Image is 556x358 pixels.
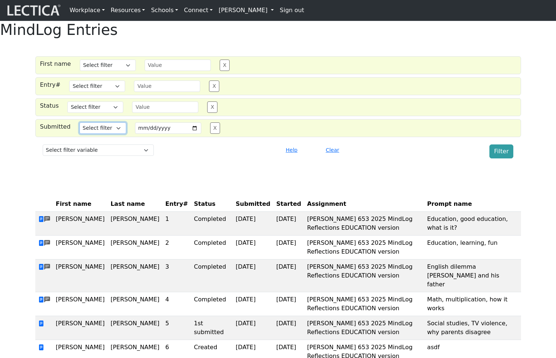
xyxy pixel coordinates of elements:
[108,3,148,18] a: Resources
[191,292,233,316] td: Completed
[424,212,521,236] td: Education, good education, what is it?
[233,212,273,236] td: [DATE]
[273,236,304,259] td: [DATE]
[283,146,301,153] a: Help
[162,259,191,292] td: 3
[273,197,304,212] th: Started
[233,236,273,259] td: [DATE]
[210,122,220,134] button: X
[304,236,424,259] td: [PERSON_NAME] 653 2025 MindLog Reflections EDUCATION version
[424,236,521,259] td: Education, learning, fun
[44,263,50,272] span: comments
[53,236,108,259] td: [PERSON_NAME]
[107,259,162,292] td: [PERSON_NAME]
[207,101,217,113] button: X
[38,344,44,351] span: view
[162,292,191,316] td: 4
[489,144,514,158] button: Filter
[134,80,200,92] input: Value
[38,240,44,247] span: view
[67,3,108,18] a: Workplace
[304,197,424,212] th: Assignment
[36,101,63,113] div: Status
[53,316,108,340] td: [PERSON_NAME]
[273,292,304,316] td: [DATE]
[191,212,233,236] td: Completed
[322,144,343,156] button: Clear
[44,296,50,304] span: comments
[162,316,191,340] td: 5
[38,296,44,303] span: view
[44,215,50,224] span: comments
[38,216,44,223] span: view
[216,3,277,18] a: [PERSON_NAME]
[283,144,301,156] button: Help
[53,259,108,292] td: [PERSON_NAME]
[107,236,162,259] td: [PERSON_NAME]
[191,236,233,259] td: Completed
[36,122,75,134] div: Submitted
[277,3,307,18] a: Sign out
[424,316,521,340] td: Social studies, TV violence, why parents disagree
[38,264,44,271] span: view
[304,292,424,316] td: [PERSON_NAME] 653 2025 MindLog Reflections EDUCATION version
[181,3,216,18] a: Connect
[424,292,521,316] td: Math, multiplication, how it works
[191,197,233,212] th: Status
[233,316,273,340] td: [DATE]
[36,80,65,92] div: Entry#
[162,212,191,236] td: 1
[6,3,61,17] img: lecticalive
[191,259,233,292] td: Completed
[273,316,304,340] td: [DATE]
[44,239,50,248] span: comments
[53,197,108,212] th: First name
[107,316,162,340] td: [PERSON_NAME]
[424,259,521,292] td: English dilemma [PERSON_NAME] and his father
[273,259,304,292] td: [DATE]
[273,212,304,236] td: [DATE]
[38,320,44,327] span: view
[53,212,108,236] td: [PERSON_NAME]
[53,292,108,316] td: [PERSON_NAME]
[162,236,191,259] td: 2
[162,197,191,212] th: Entry#
[132,101,198,113] input: Value
[191,316,233,340] td: 1st submitted
[424,197,521,212] th: Prompt name
[304,212,424,236] td: [PERSON_NAME] 653 2025 MindLog Reflections EDUCATION version
[209,80,219,92] button: X
[135,122,201,134] input: YYYY-MM-DD
[107,212,162,236] td: [PERSON_NAME]
[36,60,75,71] div: First name
[220,60,230,71] button: X
[148,3,181,18] a: Schools
[107,292,162,316] td: [PERSON_NAME]
[233,292,273,316] td: [DATE]
[233,259,273,292] td: [DATE]
[233,197,273,212] th: Submitted
[145,60,211,71] input: Value
[304,316,424,340] td: [PERSON_NAME] 653 2025 MindLog Reflections EDUCATION version
[107,197,162,212] th: Last name
[304,259,424,292] td: [PERSON_NAME] 653 2025 MindLog Reflections EDUCATION version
